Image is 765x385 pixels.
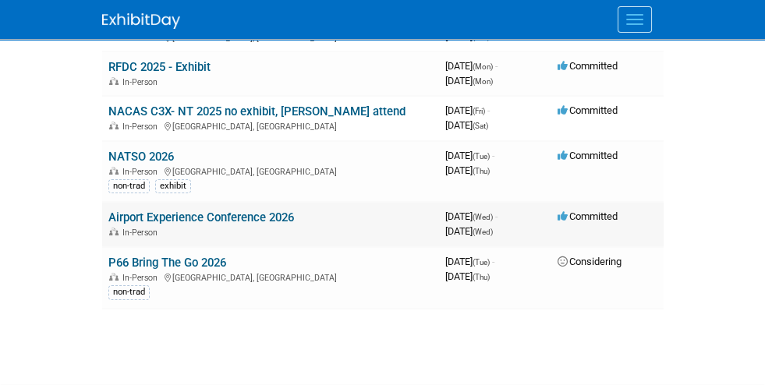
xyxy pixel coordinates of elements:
[473,167,490,175] span: (Thu)
[473,273,490,281] span: (Thu)
[445,150,494,161] span: [DATE]
[445,225,493,237] span: [DATE]
[473,152,490,161] span: (Tue)
[109,167,119,175] img: In-Person Event
[558,210,618,222] span: Committed
[492,150,494,161] span: -
[445,119,488,131] span: [DATE]
[495,60,498,72] span: -
[109,228,119,235] img: In-Person Event
[445,104,490,116] span: [DATE]
[108,119,433,132] div: [GEOGRAPHIC_DATA], [GEOGRAPHIC_DATA]
[558,150,618,161] span: Committed
[122,77,162,87] span: In-Person
[445,60,498,72] span: [DATE]
[108,179,150,193] div: non-trad
[109,77,119,85] img: In-Person Event
[122,273,162,283] span: In-Person
[445,256,494,267] span: [DATE]
[445,270,490,282] span: [DATE]
[558,104,618,116] span: Committed
[102,13,180,29] img: ExhibitDay
[445,75,493,87] span: [DATE]
[558,60,618,72] span: Committed
[473,258,490,267] span: (Tue)
[492,256,494,267] span: -
[445,164,490,176] span: [DATE]
[473,122,488,130] span: (Sat)
[473,213,493,221] span: (Wed)
[558,256,622,267] span: Considering
[473,107,485,115] span: (Fri)
[487,104,490,116] span: -
[155,179,191,193] div: exhibit
[122,167,162,177] span: In-Person
[473,228,493,236] span: (Wed)
[108,256,226,270] a: P66 Bring The Go 2026
[108,150,174,164] a: NATSO 2026
[108,210,294,224] a: Airport Experience Conference 2026
[122,33,162,43] span: In-Person
[108,285,150,299] div: non-trad
[473,33,490,41] span: (Thu)
[109,122,119,129] img: In-Person Event
[473,77,493,86] span: (Mon)
[473,62,493,71] span: (Mon)
[122,228,162,238] span: In-Person
[495,210,498,222] span: -
[445,30,490,42] span: [DATE]
[445,210,498,222] span: [DATE]
[618,6,652,33] button: Menu
[108,104,406,118] a: NACAS C3X- NT 2025 no exhibit, [PERSON_NAME] attend
[108,60,211,74] a: RFDC 2025 - Exhibit
[109,273,119,281] img: In-Person Event
[108,270,433,283] div: [GEOGRAPHIC_DATA], [GEOGRAPHIC_DATA]
[108,164,433,177] div: [GEOGRAPHIC_DATA], [GEOGRAPHIC_DATA]
[122,122,162,132] span: In-Person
